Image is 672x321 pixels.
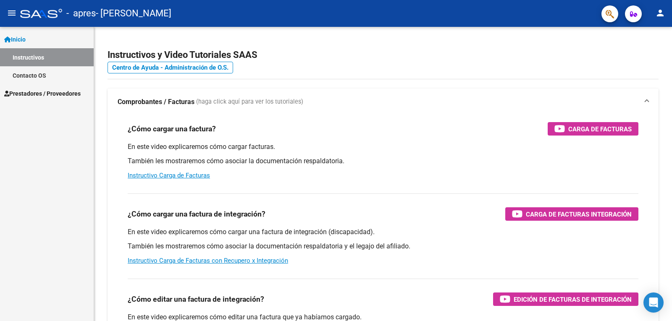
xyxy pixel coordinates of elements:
[4,35,26,44] span: Inicio
[196,97,303,107] span: (haga click aquí para ver los tutoriales)
[4,89,81,98] span: Prestadores / Proveedores
[108,62,233,73] a: Centro de Ayuda - Administración de O.S.
[108,89,659,115] mat-expansion-panel-header: Comprobantes / Facturas (haga click aquí para ver los tutoriales)
[655,8,665,18] mat-icon: person
[128,242,638,251] p: También les mostraremos cómo asociar la documentación respaldatoria y el legajo del afiliado.
[128,293,264,305] h3: ¿Cómo editar una factura de integración?
[108,47,659,63] h2: Instructivos y Video Tutoriales SAAS
[548,122,638,136] button: Carga de Facturas
[526,209,632,219] span: Carga de Facturas Integración
[128,227,638,237] p: En este video explicaremos cómo cargar una factura de integración (discapacidad).
[7,8,17,18] mat-icon: menu
[128,157,638,166] p: También les mostraremos cómo asociar la documentación respaldatoria.
[118,97,194,107] strong: Comprobantes / Facturas
[66,4,96,23] span: - apres
[514,294,632,305] span: Edición de Facturas de integración
[128,123,216,135] h3: ¿Cómo cargar una factura?
[128,208,265,220] h3: ¿Cómo cargar una factura de integración?
[128,142,638,151] p: En este video explicaremos cómo cargar facturas.
[493,292,638,306] button: Edición de Facturas de integración
[128,257,288,264] a: Instructivo Carga de Facturas con Recupero x Integración
[643,292,664,313] div: Open Intercom Messenger
[128,172,210,179] a: Instructivo Carga de Facturas
[568,124,632,134] span: Carga de Facturas
[96,4,171,23] span: - [PERSON_NAME]
[505,207,638,221] button: Carga de Facturas Integración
